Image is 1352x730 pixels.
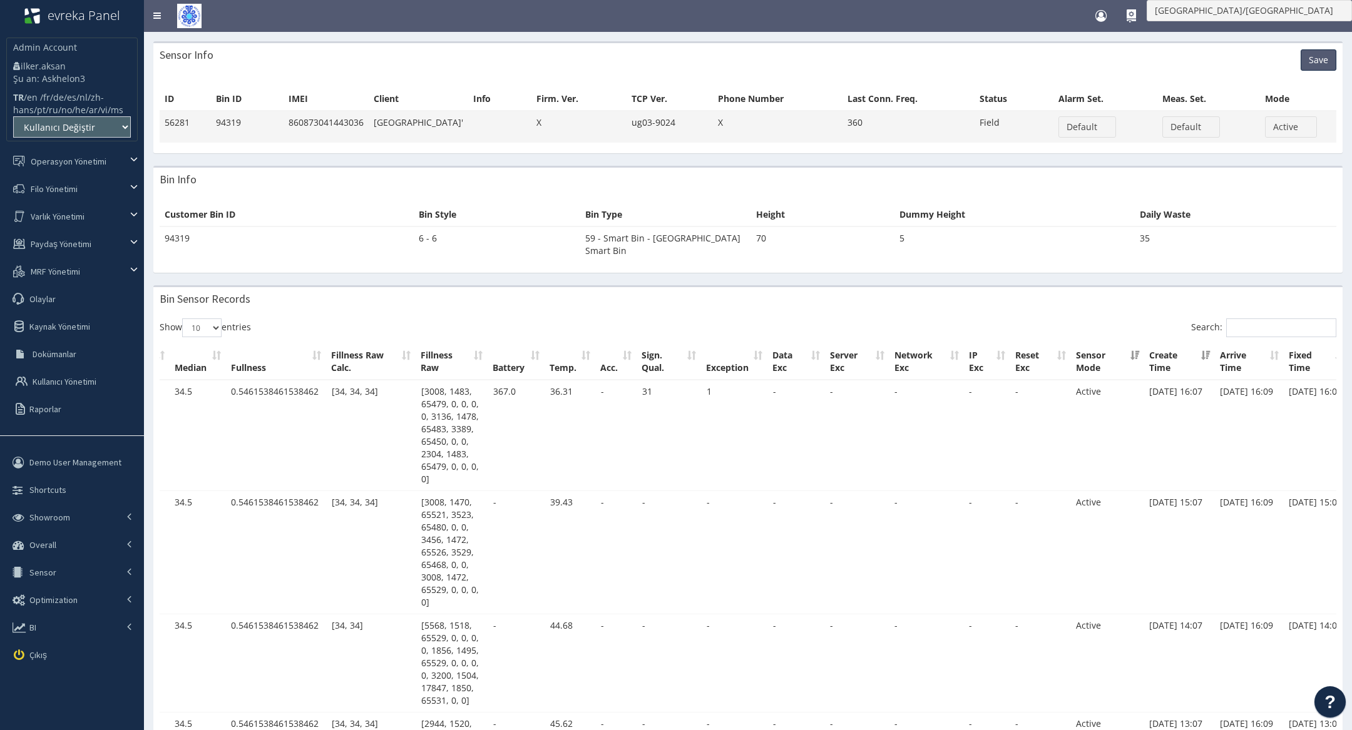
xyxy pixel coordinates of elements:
[488,614,545,712] td: -
[1135,203,1336,226] th: Daily Waste
[1215,614,1284,712] td: [DATE] 16:09
[1058,116,1116,138] button: Default
[79,91,88,103] a: nl
[29,457,121,468] span: Demo User Management
[160,226,414,262] td: 94319
[416,491,488,614] td: [3008, 1470, 65521, 3523, 65480, 0, 0, 3456, 1472, 65526, 3529, 65468, 0, 0, 3008, 1472, 65529, 0...
[31,183,78,195] span: Filo Yönetimi
[825,380,889,491] td: -
[1010,380,1071,491] td: -
[31,238,91,250] span: Paydaş Yönetimi
[1144,614,1215,712] td: [DATE] 14:07
[1144,491,1215,614] td: [DATE] 15:07
[975,111,1053,143] td: Field
[713,88,842,111] th: Phone Number
[842,88,975,111] th: Last Conn. Freq.
[369,111,468,143] td: [GEOGRAPHIC_DATA]'
[1144,380,1215,491] td: [DATE] 16:07
[13,91,104,116] a: zh-hans
[751,203,895,226] th: Height
[1071,344,1144,380] th: Sensor Mode: activate to sort column ascending
[61,104,72,116] a: no
[31,266,80,277] span: MRF Yönetimi
[111,104,123,116] a: ms
[580,226,751,262] td: 59 - Smart Bin - [GEOGRAPHIC_DATA] Smart Bin
[160,318,251,337] label: Show entries
[327,614,416,712] td: [34, 34]
[1284,491,1349,614] td: [DATE] 15:07
[637,491,702,614] td: -
[1126,9,1137,21] div: Nasıl Kullanırım?
[226,380,327,491] td: 0.5461538461538462
[33,348,76,360] span: Dokümanlar
[1215,380,1284,491] td: [DATE] 16:09
[29,539,56,550] span: Overall
[1071,491,1144,614] td: Active
[1155,4,1336,17] span: [GEOGRAPHIC_DATA]/[GEOGRAPHIC_DATA]
[24,8,41,24] img: evreka_logo_1_HoezNYK_wy30KrO.png
[1260,88,1336,111] th: Mode
[713,111,842,143] td: X
[226,491,327,614] td: 0.5461538461538462
[580,203,751,226] th: Bin Type
[327,380,416,491] td: [34, 34, 34]
[3,368,144,395] a: Kullanıcı Yönetimi
[531,88,627,111] th: Firm. Ver.
[1144,344,1215,380] th: Create Time: activate to sort column ascending
[160,111,211,143] td: 56281
[1284,380,1349,491] td: [DATE] 16:07
[637,380,702,491] td: 31
[29,594,78,606] span: Optimization
[627,111,713,143] td: ug03-9024
[416,344,488,380] th: Fillness Raw: activate to sort column ascending
[1170,121,1204,133] span: Default
[284,111,369,143] td: 860873041443036
[414,203,580,226] th: Bin Style
[170,491,226,614] td: 34.5
[160,49,213,61] h3: Sensor Info
[29,622,36,633] span: BI
[637,344,701,380] th: Sign. Qual.: activate to sort column ascending
[596,614,637,712] td: -
[1284,614,1349,712] td: [DATE] 14:07
[414,226,580,262] td: 6 - 6
[75,104,86,116] a: he
[3,340,144,368] a: Dokümanlar
[326,344,416,380] th: Fillness Raw Calc.: activate to sort column ascending
[702,491,768,614] td: -
[637,614,702,712] td: -
[768,380,825,491] td: -
[43,91,50,103] a: fr
[894,203,1134,226] th: Dummy Height
[889,344,964,380] th: Network Exc: activate to sort column ascending
[29,512,70,523] span: Showroom
[160,203,414,226] th: Customer Bin ID
[29,293,56,305] span: Olaylar
[825,614,889,712] td: -
[767,344,824,380] th: Data Exc: activate to sort column ascending
[545,614,596,712] td: 44.68
[416,380,488,491] td: [3008, 1483, 65479, 0, 0, 0, 0, 3136, 1478, 65483, 3389, 65450, 0, 0, 2304, 1483, 65479, 0, 0, 0, 0]
[842,111,975,143] td: 360
[627,88,713,111] th: TCP Ver.
[211,111,284,143] td: 94319
[160,293,250,305] h3: Bin Sensor Records
[964,491,1010,614] td: -
[31,156,106,167] span: Operasyon Yönetimi
[29,403,61,415] span: Raporlar
[53,91,64,103] a: de
[889,614,964,712] td: -
[327,491,416,614] td: [34, 34, 34]
[468,88,531,111] th: Info
[488,491,545,614] td: -
[1053,88,1157,111] th: Alarm Set.
[48,7,120,24] span: evreka Panel
[1284,344,1349,380] th: Fixed Time: activate to sort column ascending
[1215,344,1284,380] th: Arrive Time: activate to sort column ascending
[31,211,84,222] span: Varlık Yönetimi
[531,111,627,143] td: X
[975,88,1053,111] th: Status
[1157,88,1261,111] th: Meas. Set.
